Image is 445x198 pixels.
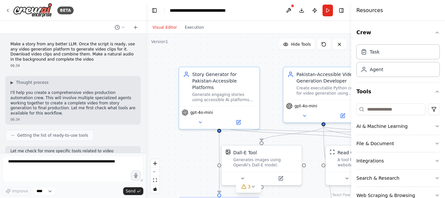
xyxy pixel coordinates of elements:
button: File & Document [356,135,440,152]
button: Click to speak your automation idea [131,171,141,180]
button: Search & Research [356,170,440,187]
button: Hide right sidebar [337,6,346,15]
div: ScrapeWebsiteToolRead website contentA tool that can be used to read a website content. [325,145,407,186]
button: Integrations [356,152,440,169]
div: 06:34 [10,63,136,68]
button: Execution [181,23,208,31]
button: fit view [151,176,159,185]
div: 06:34 [10,117,136,122]
nav: breadcrumb [170,7,226,14]
img: DallETool [225,149,231,155]
img: ScrapeWebsiteTool [330,149,335,155]
div: DallEToolDall-E ToolGenerates images using OpenAI's Dall-E model. [221,145,302,186]
div: Generates images using OpenAI's Dall-E model. [233,157,298,168]
div: Dall-E Tool [233,149,257,156]
a: React Flow attribution [333,193,350,197]
button: Start a new chat [130,23,141,31]
div: React Flow controls [151,159,159,193]
div: BETA [57,7,74,14]
div: Read website content [337,149,387,156]
div: Task [370,49,380,55]
g: Edge from e713bd05-f067-4dce-a7f3-351ad712273c to 4886f112-690e-428d-be5b-a55a32baeff6 [216,126,223,193]
p: Make a story from any better LLM. Once the script is ready, use any video generation platform to ... [10,42,136,62]
div: Story Generator for Pakistan-Accessible PlatformsGenerate engaging stories using accessible AI pl... [179,67,260,129]
button: Crew [356,23,440,42]
g: Edge from 2d474479-3a8c-41b5-9255-6657c52e91ad to 307f2cee-1a70-4bbf-bfef-84ac27984d2a [258,126,327,141]
div: Pakistan-Accessible Video Generation Developer [296,71,360,84]
button: Send [123,187,143,195]
button: Visual Editor [149,23,181,31]
button: 3 [236,181,261,193]
button: zoom in [151,159,159,168]
span: gpt-4o-mini [294,103,317,109]
button: Open in side panel [324,112,361,120]
button: Hide left sidebar [150,6,159,15]
g: Edge from 2d474479-3a8c-41b5-9255-6657c52e91ad to 1ee7b8bb-ce1c-4025-a03c-d1cb66bffbcd [320,126,369,141]
div: Create executable Python code for video generation using accessible services from [GEOGRAPHIC_DAT... [296,85,360,96]
span: Improve [12,189,28,194]
span: Send [126,189,136,194]
span: Thought process [16,80,49,85]
p: I'll help you create a comprehensive video production automation crew. This will involve multiple... [10,90,136,116]
span: Hide Tools [291,42,311,47]
button: Open in side panel [220,118,257,126]
span: 3 [248,183,251,190]
button: AI & Machine Learning [356,118,440,135]
div: Agent [370,66,383,73]
h4: Resources [356,7,383,14]
span: Getting the list of ready-to-use tools [17,133,88,138]
div: Generate engaging stories using accessible AI platforms and local tools. Create executable Python... [192,92,255,102]
button: Tools [356,83,440,101]
div: A tool that can be used to read a website content. [337,157,402,168]
span: gpt-4o-mini [190,110,213,115]
div: Pakistan-Accessible Video Generation DeveloperCreate executable Python code for video generation ... [283,67,364,123]
button: Switch to previous chat [112,23,128,31]
div: Crew [356,42,440,82]
div: Story Generator for Pakistan-Accessible Platforms [192,71,255,91]
button: Open in side panel [262,175,299,182]
p: Let me check for more specific tools related to video generation, AI services, and file handling: [10,149,136,159]
img: Logo [13,3,52,18]
button: Hide Tools [279,39,315,50]
button: zoom out [151,168,159,176]
button: toggle interactivity [151,185,159,193]
button: ▶Thought process [10,80,49,85]
span: ▶ [10,80,13,85]
div: Version 1 [151,39,168,44]
button: Improve [3,187,31,195]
